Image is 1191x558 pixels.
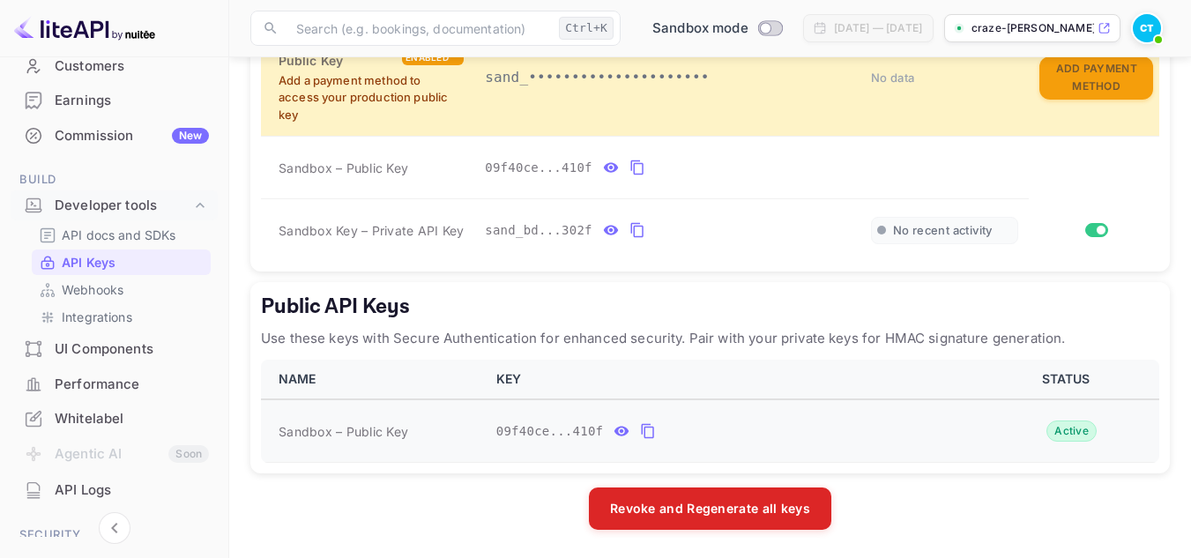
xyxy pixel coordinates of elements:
span: Security [11,525,218,545]
div: Integrations [32,304,211,330]
span: Sandbox mode [652,19,748,39]
button: Collapse navigation [99,512,130,544]
div: UI Components [55,339,209,360]
a: API docs and SDKs [39,226,204,244]
div: Webhooks [32,277,211,302]
div: Whitelabel [11,402,218,436]
span: Build [11,170,218,190]
a: Earnings [11,84,218,116]
a: Customers [11,49,218,82]
span: 09f40ce...410f [496,422,604,441]
table: public api keys table [261,360,1159,463]
a: Integrations [39,308,204,326]
span: No data [871,71,915,85]
div: Developer tools [11,190,218,221]
a: Performance [11,368,218,400]
div: Customers [11,49,218,84]
div: Earnings [55,91,209,111]
span: Sandbox – Public Key [279,159,408,177]
div: Performance [55,375,209,395]
p: Integrations [62,308,132,326]
a: Add Payment Method [1039,69,1153,84]
span: sand_bd...302f [485,221,592,240]
span: No recent activity [893,223,993,238]
p: craze-[PERSON_NAME]-vmlef.nuitee... [971,20,1094,36]
p: API docs and SDKs [62,226,176,244]
p: Use these keys with Secure Authentication for enhanced security. Pair with your private keys for ... [261,328,1159,349]
div: Active [1046,420,1097,442]
h5: Public API Keys [261,293,1159,321]
p: Add a payment method to access your production public key [279,72,464,124]
img: craze Ted [1133,14,1161,42]
a: CommissionNew [11,119,218,152]
th: NAME [261,360,486,399]
button: Add Payment Method [1039,56,1153,100]
div: New [172,128,209,144]
th: STATUS [979,360,1159,399]
p: Webhooks [62,280,123,299]
div: Developer tools [55,196,191,216]
div: CommissionNew [11,119,218,153]
div: [DATE] — [DATE] [834,20,922,36]
div: Commission [55,126,209,146]
div: Ctrl+K [559,17,614,40]
img: LiteAPI logo [14,14,155,42]
span: Sandbox Key – Private API Key [279,223,464,238]
th: KEY [486,360,979,399]
p: sand_••••••••••••••••••••• [485,67,849,88]
div: Performance [11,368,218,402]
div: Whitelabel [55,409,209,429]
div: API Keys [32,249,211,275]
div: UI Components [11,332,218,367]
div: API Logs [55,480,209,501]
div: Customers [55,56,209,77]
p: API Keys [62,253,115,272]
div: Earnings [11,84,218,118]
div: Switch to Production mode [645,19,789,39]
a: API Logs [11,473,218,506]
a: Whitelabel [11,402,218,435]
a: UI Components [11,332,218,365]
input: Search (e.g. bookings, documentation) [286,11,552,46]
a: API Keys [39,253,204,272]
span: Sandbox – Public Key [279,422,408,441]
a: Webhooks [39,280,204,299]
div: API docs and SDKs [32,222,211,248]
div: API Logs [11,473,218,508]
button: Revoke and Regenerate all keys [589,487,831,530]
span: 09f40ce...410f [485,159,592,177]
